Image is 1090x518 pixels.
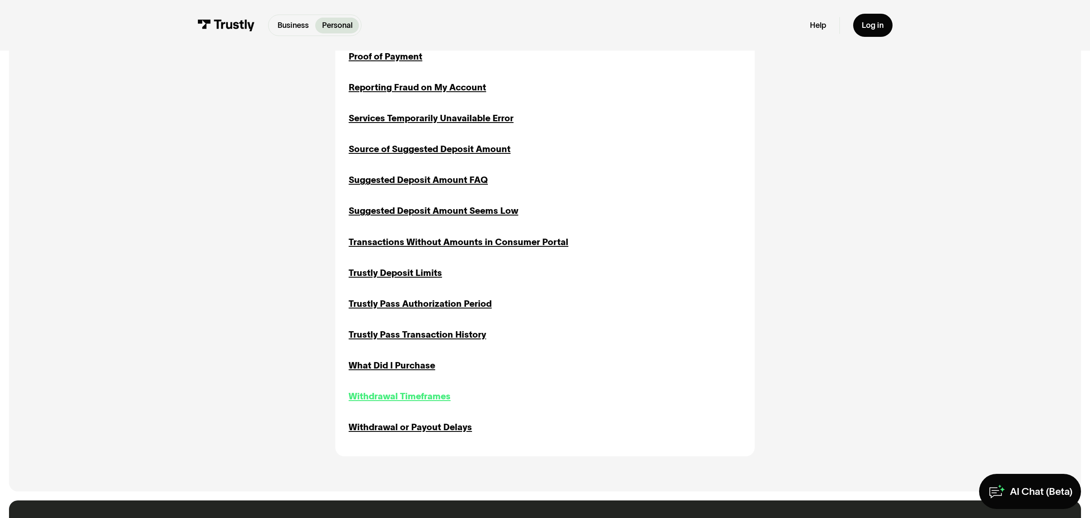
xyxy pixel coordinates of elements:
[862,21,884,30] div: Log in
[349,390,451,403] a: Withdrawal Timeframes
[853,14,893,37] a: Log in
[349,421,472,434] a: Withdrawal or Payout Delays
[349,266,442,280] a: Trustly Deposit Limits
[349,174,488,187] a: Suggested Deposit Amount FAQ
[349,204,518,218] a: Suggested Deposit Amount Seems Low
[810,21,826,30] a: Help
[278,20,309,31] p: Business
[349,359,435,372] a: What Did I Purchase
[271,18,315,33] a: Business
[315,18,359,33] a: Personal
[349,143,511,156] a: Source of Suggested Deposit Amount
[349,50,422,63] a: Proof of Payment
[979,474,1081,509] a: AI Chat (Beta)
[349,236,568,249] a: Transactions Without Amounts in Consumer Portal
[349,81,486,94] a: Reporting Fraud on My Account
[197,19,255,31] img: Trustly Logo
[349,112,514,125] a: Services Temporarily Unavailable Error
[1010,485,1072,498] div: AI Chat (Beta)
[322,20,352,31] p: Personal
[349,328,486,341] a: Trustly Pass Transaction History
[349,297,492,311] a: Trustly Pass Authorization Period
